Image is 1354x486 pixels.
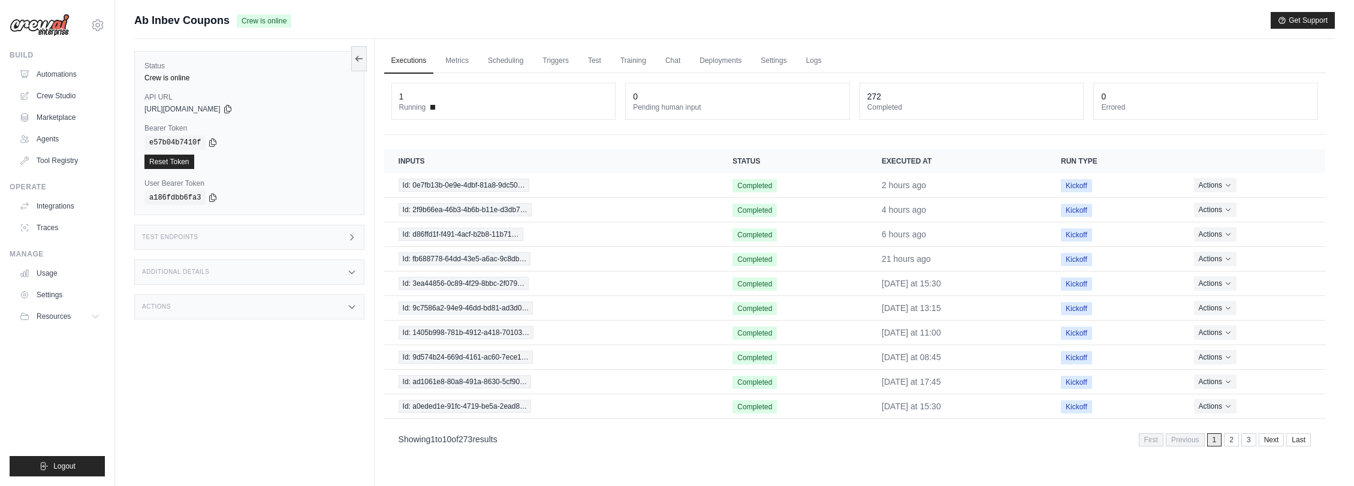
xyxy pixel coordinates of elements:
[399,301,533,315] span: Id: 9c7586a2-94e9-46dd-bd81-ad3d0…
[399,375,704,388] a: View execution details for Id
[14,86,105,105] a: Crew Studio
[799,49,829,74] a: Logs
[1139,433,1163,446] span: First
[867,149,1047,173] th: Executed at
[14,264,105,283] a: Usage
[1061,302,1092,315] span: Kickoff
[399,400,532,413] span: Id: a0eded1e-91fc-4719-be5a-2ead8…
[14,218,105,237] a: Traces
[399,277,704,290] a: View execution details for Id
[399,433,497,445] p: Showing to of results
[882,402,941,411] time: August 31, 2025 at 15:30 GMT-3
[882,279,941,288] time: September 1, 2025 at 15:30 GMT-3
[581,49,608,74] a: Test
[535,49,576,74] a: Triggers
[1061,253,1092,266] span: Kickoff
[142,303,171,310] h3: Actions
[882,328,941,337] time: September 1, 2025 at 11:00 GMT-3
[10,249,105,259] div: Manage
[399,326,534,339] span: Id: 1405b998-781b-4912-a418-70103…
[14,197,105,216] a: Integrations
[10,182,105,192] div: Operate
[732,351,777,364] span: Completed
[144,104,221,114] span: [URL][DOMAIN_NAME]
[144,135,206,150] code: e57b04b7410f
[718,149,867,173] th: Status
[1061,376,1092,389] span: Kickoff
[384,49,434,74] a: Executions
[399,252,704,265] a: View execution details for Id
[430,434,435,444] span: 1
[144,61,354,71] label: Status
[134,12,230,29] span: Ab Inbev Coupons
[399,203,532,216] span: Id: 2f9b66ea-46b3-4b6b-b11e-d3db7…
[882,377,941,387] time: August 31, 2025 at 17:45 GMT-3
[1166,433,1205,446] span: Previous
[732,204,777,217] span: Completed
[1271,12,1335,29] button: Get Support
[1259,433,1284,446] a: Next
[658,49,687,74] a: Chat
[459,434,472,444] span: 273
[384,149,719,173] th: Inputs
[399,277,529,290] span: Id: 3ea44856-0c89-4f29-8bbc-2f079…
[399,90,404,102] div: 1
[399,228,704,241] a: View execution details for Id
[438,49,476,74] a: Metrics
[14,129,105,149] a: Agents
[14,108,105,127] a: Marketplace
[1101,90,1106,102] div: 0
[399,301,704,315] a: View execution details for Id
[1061,327,1092,340] span: Kickoff
[144,191,206,205] code: a186fdbb6fa3
[732,179,777,192] span: Completed
[1061,351,1092,364] span: Kickoff
[237,14,291,28] span: Crew is online
[732,327,777,340] span: Completed
[399,375,532,388] span: Id: ad1061e8-80a8-491a-8630-5cf90…
[732,376,777,389] span: Completed
[882,303,941,313] time: September 1, 2025 at 13:15 GMT-3
[1194,325,1237,340] button: Actions for execution
[1194,227,1237,242] button: Actions for execution
[1241,433,1256,446] a: 3
[1194,178,1237,192] button: Actions for execution
[732,253,777,266] span: Completed
[1194,276,1237,291] button: Actions for execution
[867,102,1076,112] dt: Completed
[14,151,105,170] a: Tool Registry
[1286,433,1311,446] a: Last
[399,351,704,364] a: View execution details for Id
[399,102,426,112] span: Running
[1101,102,1310,112] dt: Errored
[882,254,931,264] time: September 1, 2025 at 17:45 GMT-3
[144,155,194,169] a: Reset Token
[399,351,533,364] span: Id: 9d574b24-669d-4161-ac60-7ece1…
[882,180,926,190] time: September 2, 2025 at 13:15 GMT-3
[1061,179,1092,192] span: Kickoff
[14,65,105,84] a: Automations
[53,461,76,471] span: Logout
[1061,228,1092,242] span: Kickoff
[10,50,105,60] div: Build
[1194,252,1237,266] button: Actions for execution
[399,400,704,413] a: View execution details for Id
[692,49,749,74] a: Deployments
[442,434,452,444] span: 10
[1207,433,1222,446] span: 1
[384,149,1325,454] section: Crew executions table
[1194,375,1237,389] button: Actions for execution
[1061,204,1092,217] span: Kickoff
[633,90,638,102] div: 0
[14,285,105,304] a: Settings
[1061,400,1092,413] span: Kickoff
[399,179,529,192] span: Id: 0e7fb13b-0e9e-4dbf-81a8-9dc50…
[732,228,777,242] span: Completed
[633,102,842,112] dt: Pending human input
[144,123,354,133] label: Bearer Token
[753,49,794,74] a: Settings
[37,312,71,321] span: Resources
[732,302,777,315] span: Completed
[399,326,704,339] a: View execution details for Id
[882,205,926,215] time: September 2, 2025 at 11:00 GMT-3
